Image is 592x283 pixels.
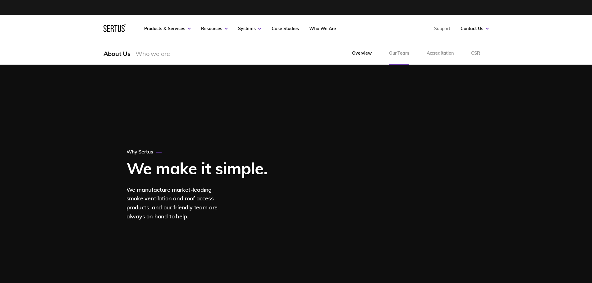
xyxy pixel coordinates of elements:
[126,159,267,177] h1: We make it simple.
[201,26,228,31] a: Resources
[144,26,191,31] a: Products & Services
[462,42,489,65] a: CSR
[434,26,450,31] a: Support
[272,26,299,31] a: Case Studies
[103,50,131,57] div: About Us
[309,26,336,31] a: Who We Are
[135,50,170,57] div: Who we are
[480,211,592,283] iframe: Chat Widget
[418,42,462,65] a: Accreditation
[238,26,261,31] a: Systems
[380,42,418,65] a: Our Team
[126,185,229,221] div: We manufacture market-leading smoke ventilation and roof access products, and our friendly team a...
[126,148,162,155] div: Why Sertus
[461,26,489,31] a: Contact Us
